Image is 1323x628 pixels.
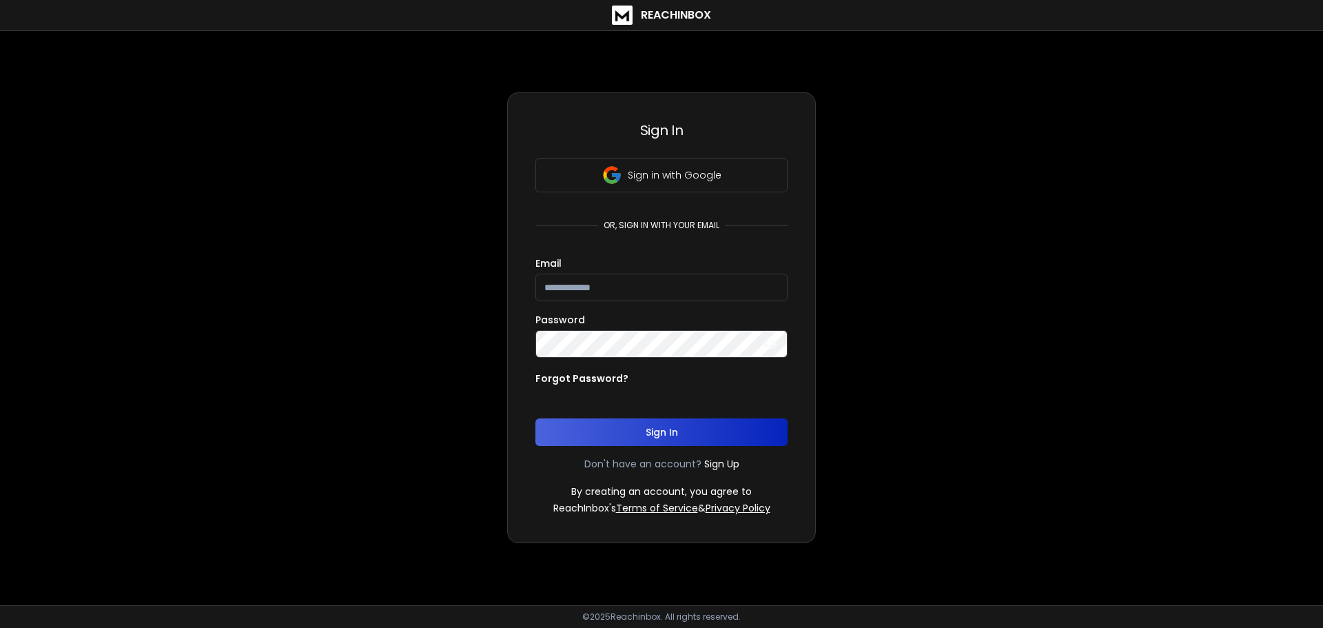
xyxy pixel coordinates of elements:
[598,220,725,231] p: or, sign in with your email
[706,501,770,515] a: Privacy Policy
[571,485,752,498] p: By creating an account, you agree to
[582,611,741,622] p: © 2025 Reachinbox. All rights reserved.
[584,457,701,471] p: Don't have an account?
[612,6,711,25] a: ReachInbox
[616,501,698,515] a: Terms of Service
[704,457,739,471] a: Sign Up
[628,168,721,182] p: Sign in with Google
[535,418,788,446] button: Sign In
[535,372,628,385] p: Forgot Password?
[612,6,633,25] img: logo
[535,158,788,192] button: Sign in with Google
[641,7,711,23] h1: ReachInbox
[535,315,585,325] label: Password
[553,501,770,515] p: ReachInbox's &
[535,259,562,268] label: Email
[535,121,788,140] h3: Sign In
